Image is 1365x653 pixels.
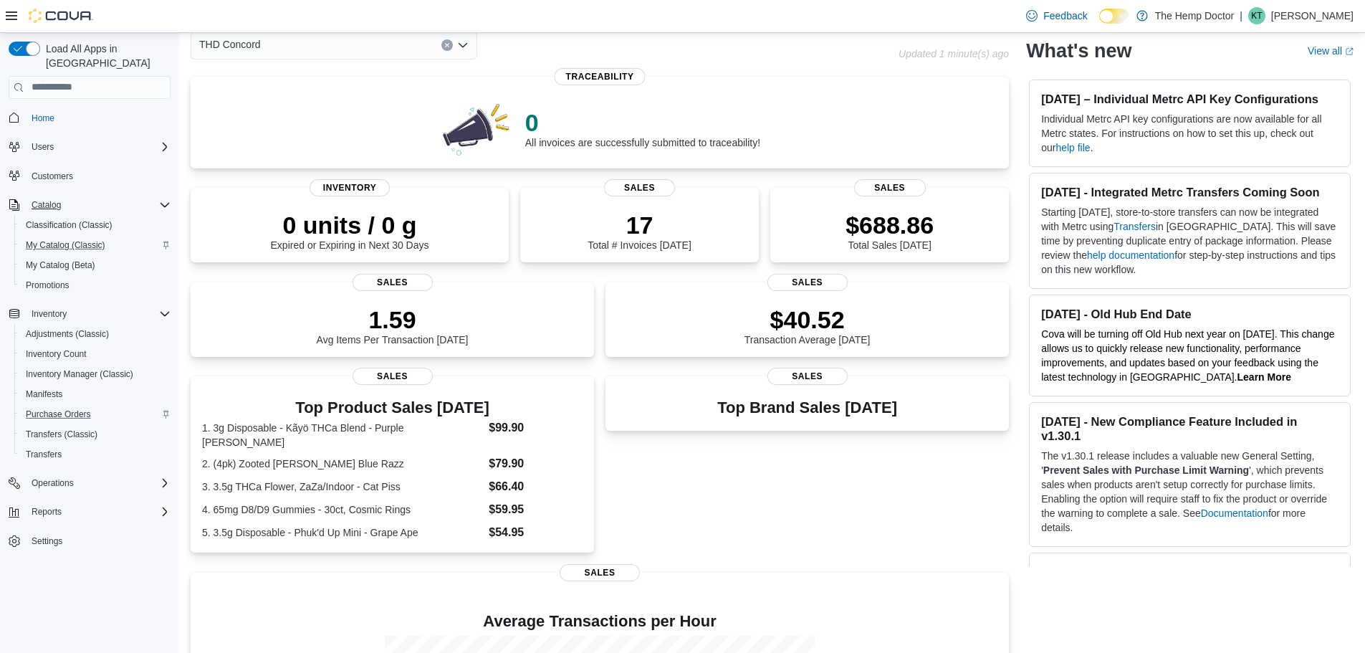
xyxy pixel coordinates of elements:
button: Catalog [3,195,176,215]
button: Inventory Manager (Classic) [14,364,176,384]
a: Manifests [20,386,68,403]
span: Transfers (Classic) [26,429,97,440]
a: My Catalog (Classic) [20,237,111,254]
h3: [DATE] - New Compliance Feature Included in v1.30.1 [1041,414,1338,443]
button: Operations [26,475,80,492]
div: Transaction Average [DATE] [744,305,871,345]
button: Promotions [14,275,176,295]
span: My Catalog (Classic) [20,237,171,254]
span: Home [32,113,54,124]
button: Adjustments (Classic) [14,324,176,344]
span: Users [32,141,54,153]
p: 0 [525,108,760,137]
span: Feedback [1043,9,1087,23]
button: Users [3,137,176,157]
button: Customers [3,166,176,186]
button: Catalog [26,196,67,214]
span: Inventory Count [26,348,87,360]
div: Kyle Trask [1248,7,1265,24]
a: Settings [26,533,68,550]
h3: [DATE] - Integrated Metrc Transfers Coming Soon [1041,185,1338,199]
button: Transfers [14,444,176,464]
span: Adjustments (Classic) [26,328,109,340]
dd: $66.40 [489,478,583,495]
p: The Hemp Doctor [1155,7,1234,24]
span: Sales [604,179,676,196]
span: My Catalog (Classic) [26,239,105,251]
button: My Catalog (Classic) [14,235,176,255]
span: Purchase Orders [20,406,171,423]
img: Cova [29,9,93,23]
a: Customers [26,168,79,185]
p: [PERSON_NAME] [1271,7,1354,24]
span: Sales [767,368,848,385]
a: Promotions [20,277,75,294]
button: Inventory [26,305,72,323]
dt: 5. 3.5g Disposable - Phuk'd Up Mini - Grape Ape [202,525,483,540]
button: Inventory [3,304,176,324]
button: Operations [3,473,176,493]
a: Transfers [1113,221,1156,232]
span: Sales [767,274,848,291]
a: help file [1055,142,1090,153]
span: My Catalog (Beta) [20,257,171,274]
span: Manifests [26,389,62,400]
img: 0 [439,100,514,157]
span: Promotions [26,280,70,291]
button: Open list of options [457,39,469,51]
strong: Prevent Sales with Purchase Limit Warning [1043,464,1249,476]
p: Individual Metrc API key configurations are now available for all Metrc states. For instructions ... [1041,112,1338,155]
span: Load All Apps in [GEOGRAPHIC_DATA] [40,42,171,70]
span: Transfers [20,446,171,463]
a: Transfers (Classic) [20,426,103,443]
dd: $54.95 [489,524,583,541]
button: Classification (Classic) [14,215,176,235]
span: Settings [32,535,62,547]
span: Cova will be turning off Old Hub next year on [DATE]. This change allows us to quickly release ne... [1041,328,1334,383]
a: Home [26,110,60,127]
dd: $99.90 [489,419,583,437]
a: Feedback [1020,1,1093,30]
input: Dark Mode [1099,9,1129,24]
div: Total # Invoices [DATE] [588,211,691,251]
h3: Top Product Sales [DATE] [202,399,583,416]
span: Home [26,109,171,127]
span: THD Concord [199,36,261,53]
a: Purchase Orders [20,406,97,423]
span: Transfers [26,449,62,460]
nav: Complex example [9,102,171,589]
dd: $79.90 [489,455,583,472]
span: Sales [854,179,926,196]
p: Updated 1 minute(s) ago [899,48,1009,59]
svg: External link [1345,47,1354,56]
dt: 3. 3.5g THCa Flower, ZaZa/Indoor - Cat Piss [202,480,483,494]
button: Purchase Orders [14,404,176,424]
div: All invoices are successfully submitted to traceability! [525,108,760,148]
span: Inventory [26,305,171,323]
span: Promotions [20,277,171,294]
button: My Catalog (Beta) [14,255,176,275]
span: Classification (Classic) [26,219,112,231]
a: Adjustments (Classic) [20,325,115,343]
a: Documentation [1201,507,1268,519]
span: Operations [26,475,171,492]
span: Inventory [310,179,390,196]
a: Learn More [1237,371,1291,383]
span: Settings [26,532,171,550]
button: Settings [3,530,176,551]
span: Customers [26,167,171,185]
a: Transfers [20,446,67,463]
a: Classification (Classic) [20,216,118,234]
span: Operations [32,477,74,489]
p: 0 units / 0 g [271,211,429,239]
span: Inventory [32,308,67,320]
dt: 4. 65mg D8/D9 Gummies - 30ct, Cosmic Rings [202,502,483,517]
a: help documentation [1087,249,1174,261]
span: Sales [353,274,433,291]
span: Reports [26,503,171,520]
span: Classification (Classic) [20,216,171,234]
span: Transfers (Classic) [20,426,171,443]
span: Catalog [26,196,171,214]
dt: 1. 3g Disposable - Kãyö THCa Blend - Purple [PERSON_NAME] [202,421,483,449]
button: Reports [26,503,67,520]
